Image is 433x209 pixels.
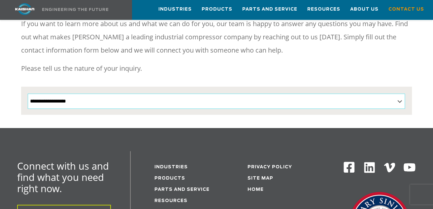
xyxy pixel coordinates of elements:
[247,165,292,169] a: Privacy Policy
[343,161,355,173] img: Facebook
[154,165,188,169] a: Industries
[388,6,424,13] span: Contact Us
[247,176,273,181] a: Site Map
[17,159,109,195] span: Connect with us and find what you need right now.
[158,0,192,18] a: Industries
[154,199,187,203] a: Resources
[42,8,108,11] img: Engineering the future
[363,161,376,174] img: Linkedin
[242,6,297,13] span: Parts and Service
[350,0,379,18] a: About Us
[388,0,424,18] a: Contact Us
[403,161,416,174] img: Youtube
[154,188,210,192] a: Parts and service
[158,6,192,13] span: Industries
[202,0,232,18] a: Products
[21,62,412,75] p: Please tell us the nature of your inquiry.
[350,6,379,13] span: About Us
[154,176,185,181] a: Products
[247,188,263,192] a: Home
[307,0,340,18] a: Resources
[242,0,297,18] a: Parts and Service
[384,163,395,172] img: Vimeo
[307,6,340,13] span: Resources
[21,17,412,57] p: If you want to learn more about us and what we can do for you, our team is happy to answer any qu...
[202,6,232,13] span: Products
